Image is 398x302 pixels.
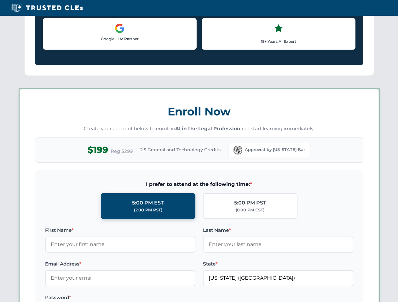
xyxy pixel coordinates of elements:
strong: AI in the Legal Profession [175,126,240,131]
img: Google [115,23,125,33]
div: (2:00 PM PST) [134,207,162,213]
div: 5:00 PM PST [234,199,266,207]
p: 15+ Years AI Expert [207,38,350,44]
img: Trusted CLEs [9,3,85,13]
span: Approved by [US_STATE] Bar [245,147,305,153]
span: I prefer to attend at the following time: [45,180,353,188]
label: Last Name [203,226,353,234]
input: Florida (FL) [203,270,353,286]
div: (8:00 PM EST) [236,207,264,213]
div: 5:00 PM EST [132,199,164,207]
p: Google LLM Partner [48,36,191,42]
label: Email Address [45,260,195,268]
input: Enter your email [45,270,195,286]
span: 2.5 General and Technology Credits [140,146,221,153]
img: Florida Bar [234,146,242,154]
input: Enter your last name [203,237,353,252]
label: First Name [45,226,195,234]
label: Password [45,294,195,301]
h3: Enroll Now [35,102,363,121]
input: Enter your first name [45,237,195,252]
span: $199 [88,143,108,157]
p: Create your account below to enroll in and start learning immediately. [35,125,363,132]
span: Reg $299 [111,148,133,155]
label: State [203,260,353,268]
